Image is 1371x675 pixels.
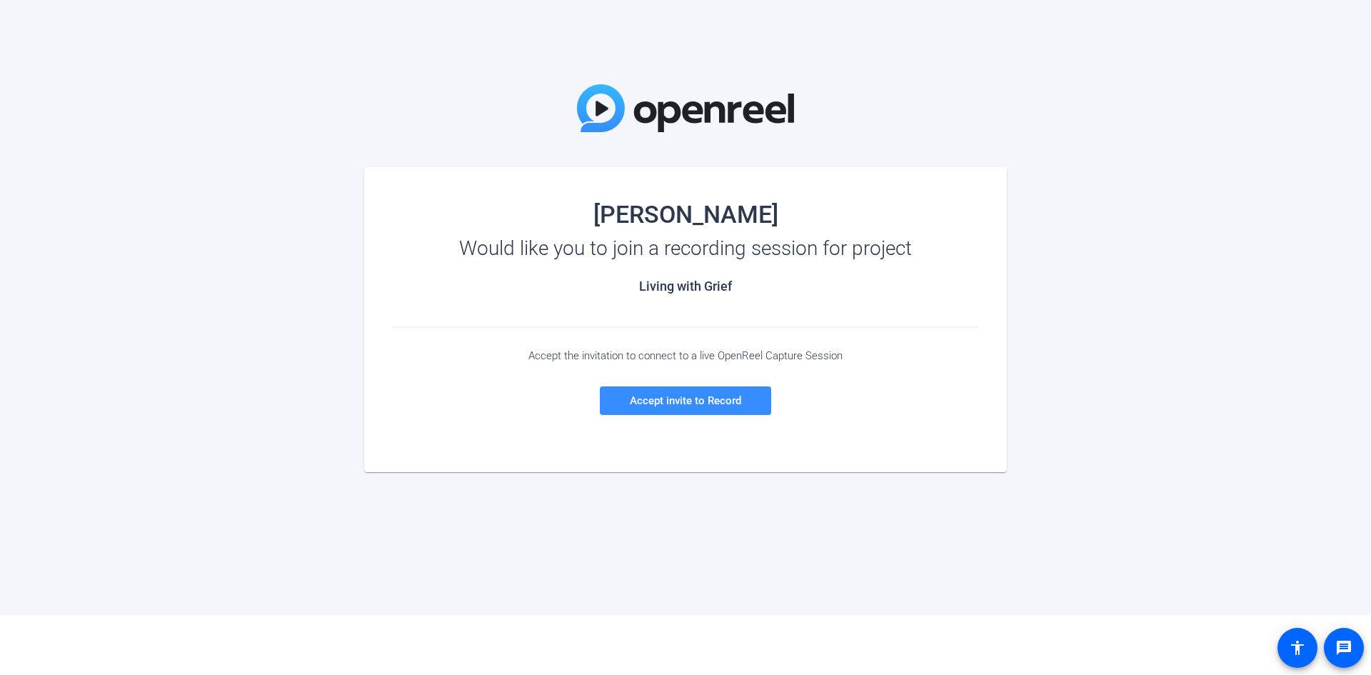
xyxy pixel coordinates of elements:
div: [PERSON_NAME] [393,203,978,226]
mat-icon: accessibility [1289,639,1306,656]
div: Would like you to join a recording session for project [393,237,978,260]
mat-icon: message [1335,639,1352,656]
h2: Living with Grief [393,279,978,294]
div: Accept the invitation to connect to a live OpenReel Capture Session [393,349,978,362]
img: OpenReel Logo [577,84,794,132]
a: Accept invite to Record [600,386,771,415]
span: Accept invite to Record [630,394,741,407]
